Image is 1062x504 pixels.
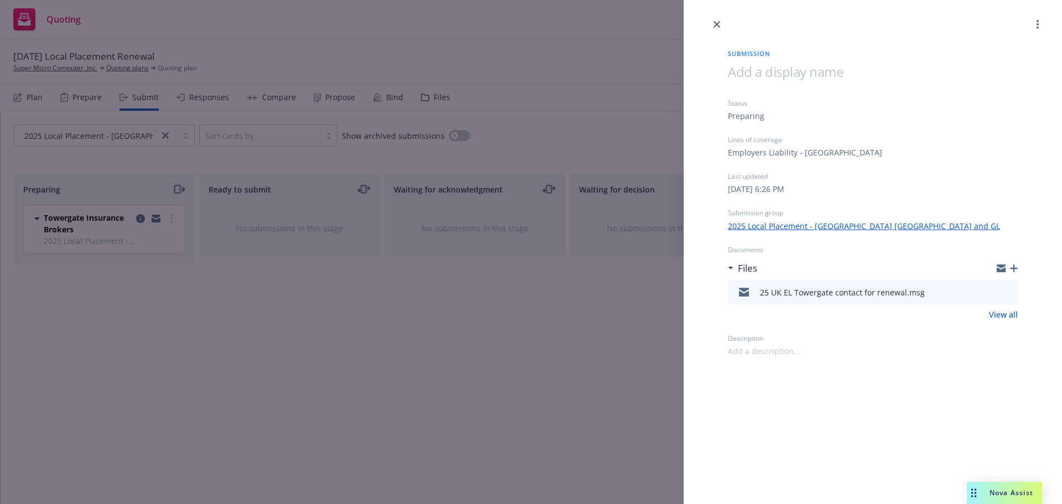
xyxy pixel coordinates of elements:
div: Drag to move [967,482,981,504]
a: close [710,18,723,31]
button: Nova Assist [967,482,1042,504]
h3: Files [738,261,757,276]
div: Submission group [728,208,1018,217]
div: Files [728,261,757,276]
div: [DATE] 6:26 PM [728,183,784,195]
div: Description [728,334,1018,343]
button: preview file [1003,285,1013,299]
span: Submission [728,49,1018,58]
a: more [1031,18,1044,31]
div: Preparing [728,110,764,122]
div: Employers Liability - [GEOGRAPHIC_DATA] [728,147,882,158]
a: View all [989,309,1018,320]
div: Status [728,98,1018,108]
button: download file [986,285,995,299]
div: Lines of coverage [728,135,1018,144]
div: 25 UK EL Towergate contact for renewal.msg [760,287,925,298]
a: 2025 Local Placement - [GEOGRAPHIC_DATA] [GEOGRAPHIC_DATA] and GL [728,220,1000,232]
span: Nova Assist [990,488,1033,497]
div: Last updated [728,172,1018,181]
div: Documents [728,245,1018,254]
